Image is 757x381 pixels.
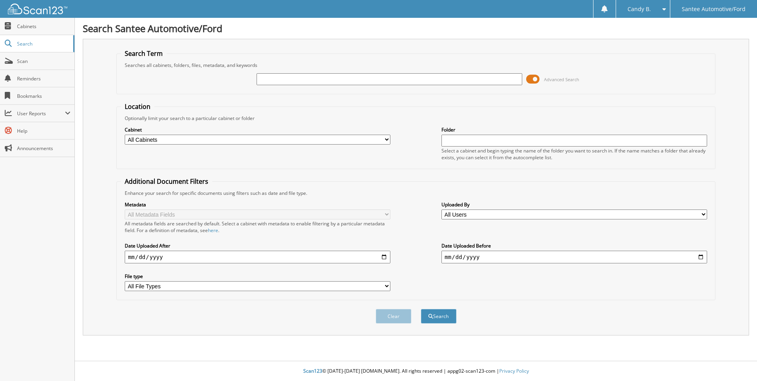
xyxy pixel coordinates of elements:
[17,58,70,65] span: Scan
[17,145,70,152] span: Announcements
[121,190,711,196] div: Enhance your search for specific documents using filters such as date and file type.
[121,102,154,111] legend: Location
[441,147,707,161] div: Select a cabinet and begin typing the name of the folder you want to search in. If the name match...
[544,76,579,82] span: Advanced Search
[499,368,529,374] a: Privacy Policy
[8,4,67,14] img: scan123-logo-white.svg
[83,22,749,35] h1: Search Santee Automotive/Ford
[125,201,390,208] label: Metadata
[125,273,390,280] label: File type
[208,227,218,234] a: here
[628,7,651,11] span: Candy B.
[125,242,390,249] label: Date Uploaded After
[441,251,707,263] input: end
[17,110,65,117] span: User Reports
[75,362,757,381] div: © [DATE]-[DATE] [DOMAIN_NAME]. All rights reserved | appg02-scan123-com |
[17,93,70,99] span: Bookmarks
[125,126,390,133] label: Cabinet
[121,49,167,58] legend: Search Term
[376,309,411,324] button: Clear
[17,40,69,47] span: Search
[441,126,707,133] label: Folder
[125,220,390,234] div: All metadata fields are searched by default. Select a cabinet with metadata to enable filtering b...
[121,115,711,122] div: Optionally limit your search to a particular cabinet or folder
[17,23,70,30] span: Cabinets
[441,242,707,249] label: Date Uploaded Before
[121,62,711,69] div: Searches all cabinets, folders, files, metadata, and keywords
[421,309,456,324] button: Search
[17,128,70,134] span: Help
[303,368,322,374] span: Scan123
[17,75,70,82] span: Reminders
[121,177,212,186] legend: Additional Document Filters
[441,201,707,208] label: Uploaded By
[682,7,746,11] span: Santee Automotive/Ford
[125,251,390,263] input: start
